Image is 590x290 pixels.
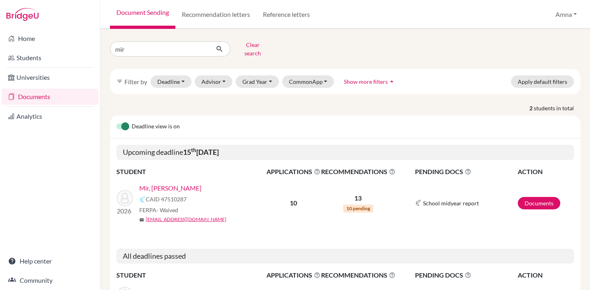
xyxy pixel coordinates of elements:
[552,7,580,22] button: Amna
[139,183,201,193] a: Mir, [PERSON_NAME]
[230,39,275,59] button: Clear search
[139,196,146,203] img: Common App logo
[146,216,226,223] a: [EMAIL_ADDRESS][DOMAIN_NAME]
[2,30,98,47] a: Home
[116,78,123,85] i: filter_list
[534,104,580,112] span: students in total
[117,190,133,206] img: Mir, Barik
[517,166,574,177] th: ACTION
[517,270,574,280] th: ACTION
[116,145,574,160] h5: Upcoming deadline
[423,199,479,207] span: School midyear report
[415,270,517,280] span: PENDING DOCS
[518,197,560,209] a: Documents
[321,193,395,203] p: 13
[151,75,191,88] button: Deadline
[388,77,396,85] i: arrow_drop_up
[2,89,98,105] a: Documents
[110,41,210,57] input: Find student by name...
[132,122,180,132] span: Deadline view is on
[529,104,534,112] strong: 2
[116,166,266,177] th: STUDENT
[236,75,279,88] button: Grad Year
[415,167,517,176] span: PENDING DOCS
[2,69,98,85] a: Universities
[191,147,196,153] sup: th
[2,253,98,269] a: Help center
[2,50,98,66] a: Students
[343,205,373,213] span: 10 pending
[2,108,98,124] a: Analytics
[321,167,395,176] span: RECOMMENDATIONS
[415,200,421,206] img: Common App logo
[139,217,144,222] span: mail
[116,249,574,264] h5: All deadlines passed
[267,270,320,280] span: APPLICATIONS
[117,206,133,216] p: 2026
[321,270,395,280] span: RECOMMENDATIONS
[511,75,574,88] button: Apply default filters
[337,75,403,88] button: Show more filtersarrow_drop_up
[116,270,266,280] th: STUDENT
[124,78,147,85] span: Filter by
[2,272,98,288] a: Community
[139,206,178,214] span: FERPA
[183,148,219,156] b: 15 [DATE]
[146,195,187,203] span: CAID 47510287
[6,8,39,21] img: Bridge-U
[282,75,334,88] button: CommonApp
[195,75,233,88] button: Advisor
[157,207,178,213] span: - Waived
[344,78,388,85] span: Show more filters
[267,167,320,176] span: APPLICATIONS
[290,199,297,207] b: 10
